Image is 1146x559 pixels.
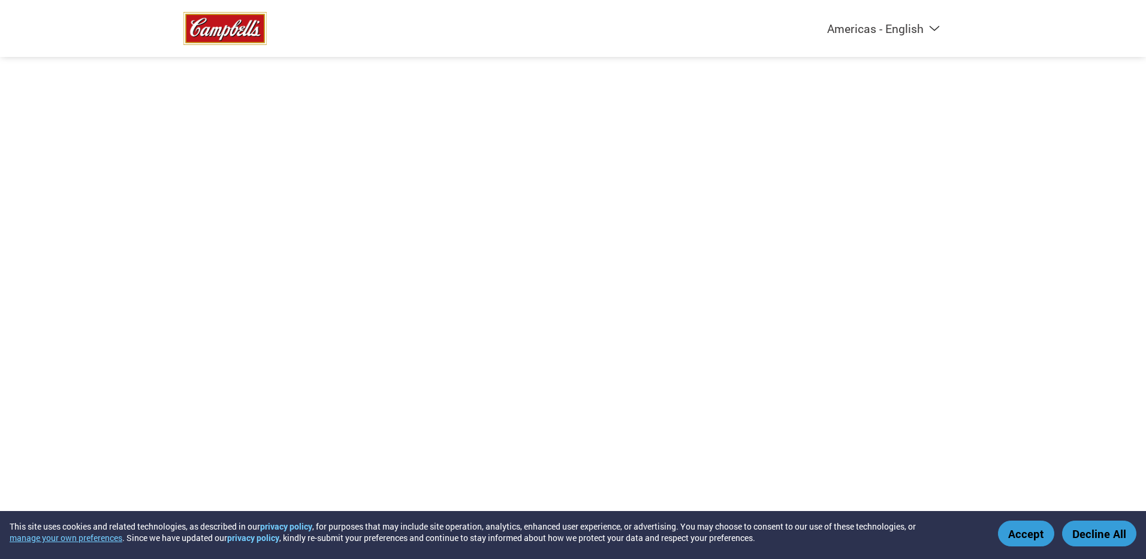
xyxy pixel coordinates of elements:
[1062,521,1136,546] button: Decline All
[10,521,981,543] div: This site uses cookies and related technologies, as described in our , for purposes that may incl...
[227,532,279,543] a: privacy policy
[10,532,122,543] button: manage your own preferences
[998,521,1054,546] button: Accept
[260,521,312,532] a: privacy policy
[183,12,267,45] img: Campbell’s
